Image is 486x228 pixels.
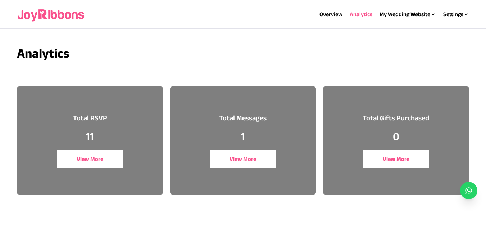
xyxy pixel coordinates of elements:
[319,11,342,17] a: Overview
[17,46,469,61] h3: Analytics
[323,86,469,195] a: Total Gifts Purchased0View More
[170,86,316,195] a: Total Messages1View More
[57,150,123,168] button: View More
[17,3,86,26] img: joyribbons
[210,150,276,168] button: View More
[219,113,267,123] h3: Total Messages
[17,86,163,195] a: Total RSVP11View More
[393,130,399,143] p: 0
[73,113,107,123] h3: Total RSVP
[443,10,469,19] div: Settings
[380,10,436,19] div: My Wedding Website
[241,130,245,143] p: 1
[86,130,94,143] p: 11
[363,113,429,123] h3: Total Gifts Purchased
[350,11,372,17] a: Analytics
[363,150,429,168] button: View More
